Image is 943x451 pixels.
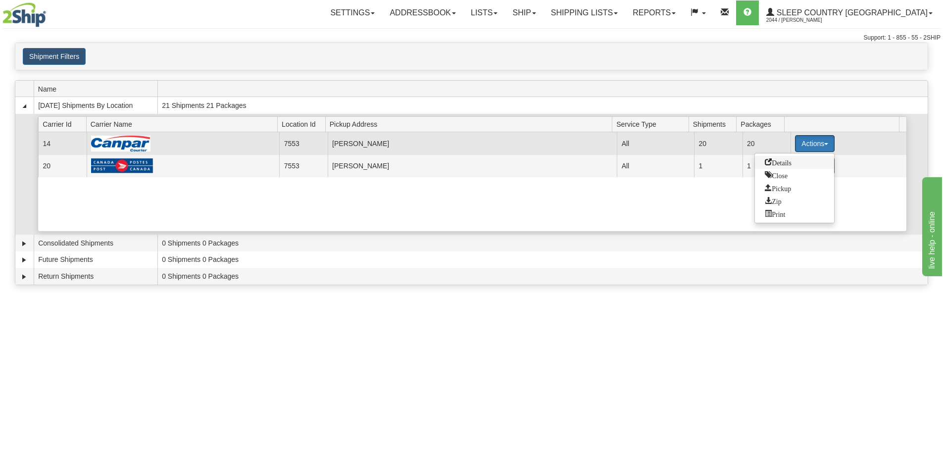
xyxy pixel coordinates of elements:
a: Settings [323,0,382,25]
span: Service Type [616,116,689,132]
td: Consolidated Shipments [34,235,157,251]
td: Future Shipments [34,251,157,268]
a: Close this group [755,169,834,182]
td: [PERSON_NAME] [328,132,617,154]
a: Collapse [19,101,29,111]
span: Carrier Id [43,116,86,132]
span: Sleep Country [GEOGRAPHIC_DATA] [774,8,928,17]
a: Go to Details view [755,156,834,169]
iframe: chat widget [920,175,942,276]
span: Shipments [693,116,737,132]
a: Shipping lists [544,0,625,25]
td: 20 [694,132,742,154]
a: Zip and Download All Shipping Documents [755,195,834,207]
a: Expand [19,272,29,282]
a: Addressbook [382,0,463,25]
span: Print [765,210,785,217]
td: 14 [38,132,86,154]
button: Shipment Filters [23,48,86,65]
td: 20 [38,155,86,177]
td: 0 Shipments 0 Packages [157,268,928,285]
td: 0 Shipments 0 Packages [157,251,928,268]
td: 20 [743,132,791,154]
span: 2044 / [PERSON_NAME] [766,15,841,25]
td: 7553 [279,155,327,177]
span: Packages [741,116,784,132]
a: Sleep Country [GEOGRAPHIC_DATA] 2044 / [PERSON_NAME] [759,0,940,25]
div: live help - online [7,6,92,18]
span: Pickup Address [330,116,612,132]
td: 1 [743,155,791,177]
a: Request a carrier pickup [755,182,834,195]
span: Close [765,171,788,178]
td: All [617,155,694,177]
a: Lists [463,0,505,25]
a: Reports [625,0,683,25]
a: Print or Download All Shipping Documents in one file [755,207,834,220]
td: 0 Shipments 0 Packages [157,235,928,251]
td: All [617,132,694,154]
button: Actions [795,135,835,152]
span: Location Id [282,116,325,132]
span: Name [38,81,157,97]
span: Carrier Name [91,116,278,132]
a: Expand [19,255,29,265]
span: Zip [765,197,781,204]
img: Canada Post [91,158,153,174]
span: Pickup [765,184,791,191]
a: Ship [505,0,543,25]
td: [DATE] Shipments By Location [34,97,157,114]
td: [PERSON_NAME] [328,155,617,177]
td: 1 [694,155,742,177]
div: Support: 1 - 855 - 55 - 2SHIP [2,34,941,42]
a: Expand [19,239,29,249]
img: logo2044.jpg [2,2,46,27]
img: Canpar [91,136,150,151]
td: 7553 [279,132,327,154]
td: Return Shipments [34,268,157,285]
td: 21 Shipments 21 Packages [157,97,928,114]
span: Details [765,158,792,165]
